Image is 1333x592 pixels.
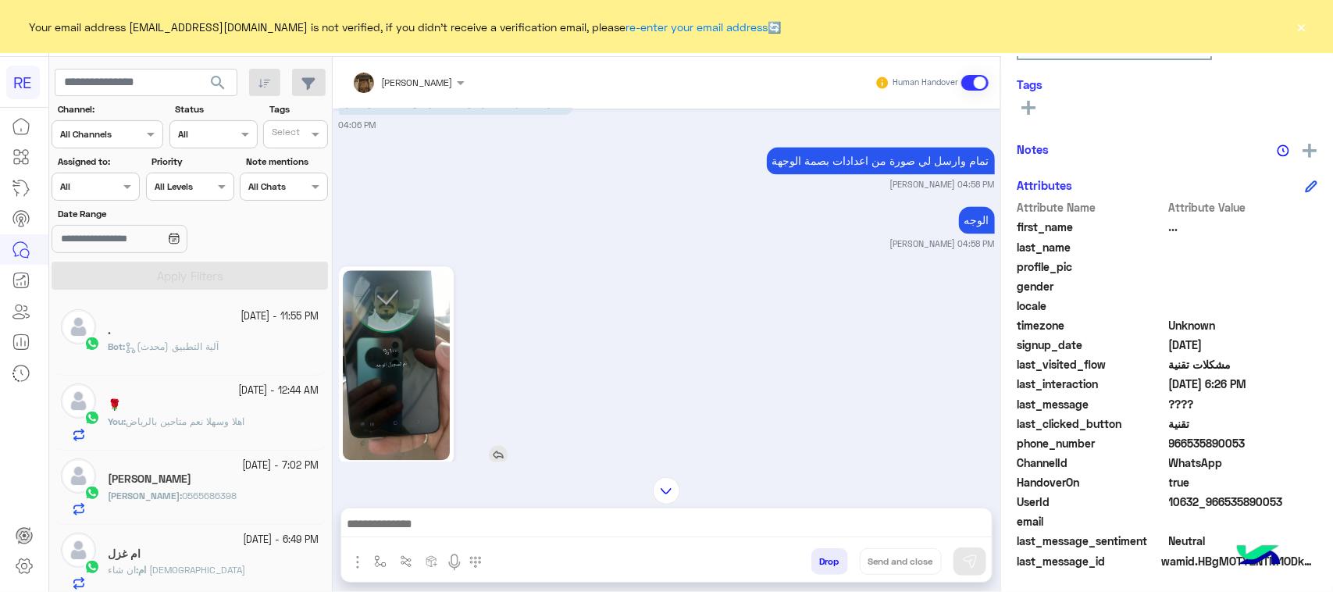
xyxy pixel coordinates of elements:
small: [DATE] - 11:55 PM [241,309,319,324]
span: last_message_id [1017,553,1158,569]
small: [PERSON_NAME] 04:58 PM [890,237,995,250]
h5: ام غزل [108,547,141,561]
img: WhatsApp [84,485,100,501]
button: Drop [811,548,848,575]
span: last_visited_flow [1017,356,1166,373]
button: × [1294,19,1310,34]
span: search [209,73,227,92]
h6: Attributes [1017,178,1072,192]
img: Trigger scenario [400,555,412,568]
span: [PERSON_NAME] [382,77,453,88]
img: send voice note [445,553,464,572]
img: defaultAdmin.png [61,383,96,419]
span: null [1169,278,1318,294]
span: 10632_966535890053 [1169,494,1318,510]
img: send message [962,554,978,569]
img: select flow [374,555,387,568]
span: You [108,415,123,427]
a: re-enter your email address [626,20,768,34]
span: wamid.HBgMOTY2NTM1ODkwMDUzFQIAEhggQUMzNjkwMzFENTQ0N0Q2QzU5QjUyNEZFMkQ4MzI2MjUA [1161,553,1317,569]
span: آلية التطبيق (محدث) [125,341,219,352]
img: hulul-logo.png [1231,530,1286,584]
img: make a call [469,556,482,569]
small: 04:06 PM [339,119,376,131]
button: search [199,69,237,102]
span: phone_number [1017,435,1166,451]
span: ان شاء الله [108,564,245,576]
b: : [136,564,146,576]
span: true [1169,474,1318,490]
span: gender [1017,278,1166,294]
span: ???? [1169,396,1318,412]
span: Unknown [1169,317,1318,333]
small: [DATE] - 7:02 PM [243,458,319,473]
img: WhatsApp [84,410,100,426]
span: null [1169,513,1318,530]
span: null [1169,298,1318,314]
small: [PERSON_NAME] 04:58 PM [890,178,995,191]
span: last_name [1017,239,1166,255]
h5: . [108,324,111,337]
label: Tags [269,102,326,116]
span: signup_date [1017,337,1166,353]
label: Assigned to: [58,155,138,169]
div: RE [6,66,40,99]
img: add [1303,144,1317,158]
button: Trigger scenario [394,548,419,574]
span: last_clicked_button [1017,415,1166,432]
button: Send and close [860,548,942,575]
button: Apply Filters [52,262,328,290]
img: scroll [653,477,680,505]
img: WhatsApp [84,559,100,575]
span: 0565686398 [182,490,237,501]
span: Bot [108,341,123,352]
p: 3/10/2025, 4:58 PM [959,206,995,234]
span: 2025-10-03T15:26:37.588Z [1169,376,1318,392]
label: Channel: [58,102,162,116]
h6: Notes [1017,142,1049,156]
label: Note mentions [246,155,326,169]
span: Attribute Name [1017,199,1166,216]
span: first_name [1017,219,1166,235]
span: 2023-11-22T05:41:35.54Z [1169,337,1318,353]
span: last_message_sentiment [1017,533,1166,549]
span: اهلا وسهلا نعم متاحين بالرياض [126,415,244,427]
span: Your email address [EMAIL_ADDRESS][DOMAIN_NAME] is not verified, if you didn't receive a verifica... [30,19,782,35]
p: 3/10/2025, 4:58 PM [767,147,995,174]
span: last_interaction [1017,376,1166,392]
img: notes [1277,144,1289,157]
h5: سامي البدراني [108,473,191,486]
span: email [1017,513,1166,530]
small: [DATE] - 6:49 PM [244,533,319,547]
span: 2 [1169,455,1318,471]
label: Priority [151,155,232,169]
button: select flow [368,548,394,574]
b: : [108,415,126,427]
img: reply [489,445,508,464]
span: ... [1169,219,1318,235]
button: create order [419,548,445,574]
span: profile_pic [1017,259,1166,275]
span: last_message [1017,396,1166,412]
img: defaultAdmin.png [61,309,96,344]
span: ام [138,564,146,576]
img: send attachment [348,553,367,572]
span: UserId [1017,494,1166,510]
span: timezone [1017,317,1166,333]
label: Status [175,102,255,116]
img: WhatsApp [84,336,100,351]
span: 966535890053 [1169,435,1318,451]
img: create order [426,555,438,568]
span: مشكلات تقنية [1169,356,1318,373]
span: locale [1017,298,1166,314]
h5: 🌹 [108,398,121,412]
img: defaultAdmin.png [61,458,96,494]
span: HandoverOn [1017,474,1166,490]
b: : [108,490,182,501]
h6: Tags [1017,77,1317,91]
small: Human Handover [893,77,958,89]
div: Select [269,125,300,143]
span: [PERSON_NAME] [108,490,180,501]
span: 0 [1169,533,1318,549]
span: Attribute Value [1169,199,1318,216]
